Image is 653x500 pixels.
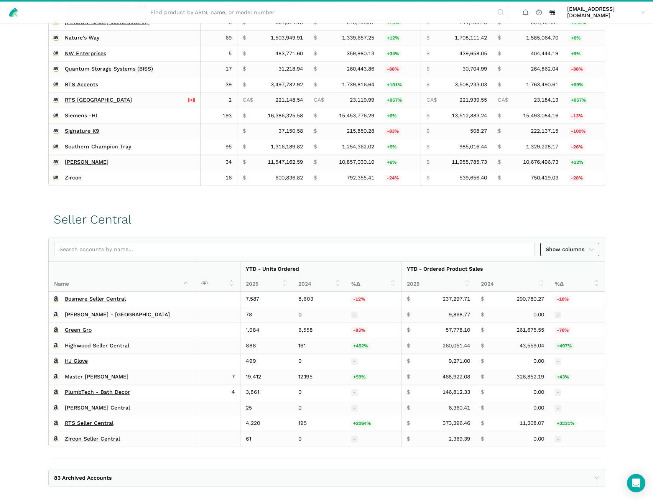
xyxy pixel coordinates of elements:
[380,108,421,124] td: 6.03%
[498,174,501,181] span: $
[498,143,501,150] span: $
[555,343,574,350] span: +497%
[380,61,421,77] td: -88.01%
[243,50,246,57] span: $
[385,159,399,166] span: +6%
[240,416,293,431] td: 4,220
[385,82,404,89] span: +101%
[407,327,410,334] span: $
[200,30,237,46] td: 69
[275,50,303,57] span: 483,771.60
[351,420,373,427] span: +2064%
[65,296,126,303] a: Bosmere Seller Central
[339,159,374,166] span: 10,857,030.10
[569,97,588,104] span: +857%
[385,128,401,135] span: -83%
[498,97,508,104] span: CA$
[240,307,293,323] td: 78
[65,405,130,411] a: [PERSON_NAME] Central
[498,35,501,41] span: $
[271,35,303,41] span: 1,503,949.91
[426,81,429,88] span: $
[200,139,237,155] td: 95
[278,128,303,135] span: 37,150.58
[346,354,401,369] td: -
[240,369,293,385] td: 19,412
[426,174,429,181] span: $
[380,77,421,93] td: 101.04%
[564,108,605,124] td: -12.78%
[385,113,399,120] span: +6%
[380,92,421,108] td: 856.53%
[407,266,483,272] strong: YTD - Ordered Product Sales
[459,174,487,181] span: 539,656.40
[293,292,346,307] td: 8,603
[564,61,605,77] td: -88.41%
[533,311,544,318] span: 0.00
[516,327,544,334] span: 261,675.55
[555,327,571,334] span: -78%
[555,405,561,412] span: -
[569,159,586,166] span: +12%
[459,97,487,104] span: 221,939.55
[314,50,317,57] span: $
[531,66,558,72] span: 264,862.04
[531,128,558,135] span: 222,137.15
[442,296,470,303] span: 237,297.71
[569,113,585,120] span: -13%
[246,266,299,272] strong: YTD - Units Ordered
[455,81,487,88] span: 3,508,233.03
[459,50,487,57] span: 439,658.05
[481,342,484,349] span: $
[65,436,120,442] a: Zircon Seller Central
[65,97,132,104] a: RTS [GEOGRAPHIC_DATA]
[240,354,293,369] td: 499
[555,389,561,396] span: -
[481,405,484,411] span: $
[498,128,501,135] span: $
[49,262,195,292] th: Name : activate to sort column descending
[533,389,544,396] span: 0.00
[271,81,303,88] span: 3,497,782.92
[481,311,484,318] span: $
[65,174,82,181] a: Zircon
[449,311,470,318] span: 9,868.77
[569,82,586,89] span: +99%
[200,77,237,93] td: 39
[65,143,131,150] a: Southern Champion Tray
[346,307,401,323] td: -
[145,6,508,19] input: Find product by ASIN, name, or model number
[347,66,374,72] span: 260,443.86
[481,327,484,334] span: $
[442,420,470,427] span: 373,296.46
[314,35,317,41] span: $
[293,276,346,291] th: 2024: activate to sort column ascending
[475,276,549,291] th: 2024: activate to sort column ascending
[278,66,303,72] span: 31,218.94
[569,175,585,182] span: -28%
[407,373,410,380] span: $
[498,112,501,119] span: $
[569,35,583,42] span: +8%
[243,159,246,166] span: $
[195,369,240,385] td: 7
[314,143,317,150] span: $
[65,50,106,57] a: NW Enterprises
[564,155,605,170] td: 11.98%
[407,311,410,318] span: $
[564,139,605,155] td: -25.90%
[271,143,303,150] span: 1,316,189.82
[350,97,374,104] span: 23,119.99
[549,307,605,323] td: -
[481,296,484,303] span: $
[347,50,374,57] span: 359,980.13
[268,159,303,166] span: 11,547,162.59
[481,436,484,442] span: $
[470,128,487,135] span: 508.27
[240,322,293,338] td: 1,084
[314,81,317,88] span: $
[385,97,404,104] span: +857%
[555,420,577,427] span: +3231%
[549,369,605,385] td: 43.47%
[498,81,501,88] span: $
